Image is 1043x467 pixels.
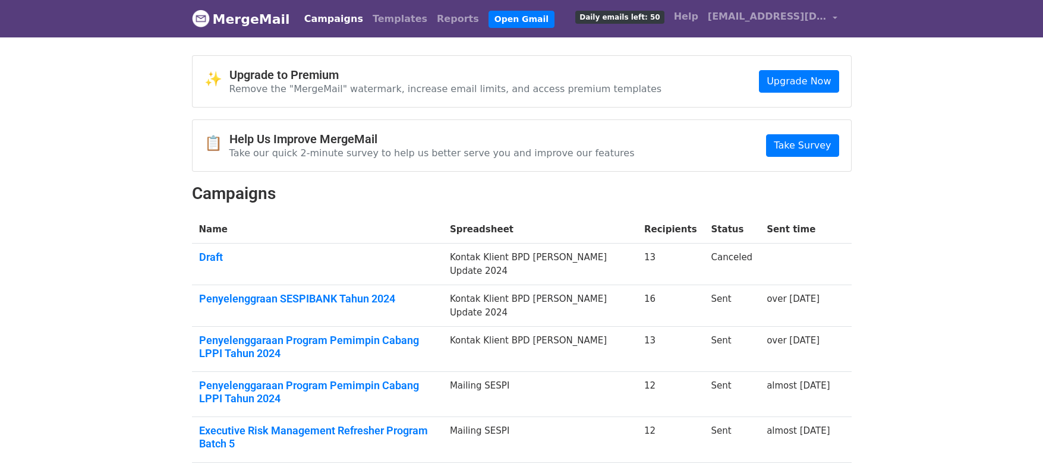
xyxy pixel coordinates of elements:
[760,216,837,244] th: Sent time
[637,216,704,244] th: Recipients
[192,7,290,31] a: MergeMail
[766,134,839,157] a: Take Survey
[759,70,839,93] a: Upgrade Now
[192,216,443,244] th: Name
[704,285,760,327] td: Sent
[192,184,852,204] h2: Campaigns
[432,7,484,31] a: Reports
[199,251,436,264] a: Draft
[575,11,664,24] span: Daily emails left: 50
[229,68,662,82] h4: Upgrade to Premium
[704,327,760,372] td: Sent
[767,335,820,346] a: over [DATE]
[767,380,830,391] a: almost [DATE]
[443,285,637,327] td: Kontak Klient BPD [PERSON_NAME] Update 2024
[637,244,704,285] td: 13
[443,216,637,244] th: Spreadsheet
[229,83,662,95] p: Remove the "MergeMail" watermark, increase email limits, and access premium templates
[704,417,760,462] td: Sent
[708,10,827,24] span: [EMAIL_ADDRESS][DOMAIN_NAME]
[571,5,669,29] a: Daily emails left: 50
[703,5,842,33] a: [EMAIL_ADDRESS][DOMAIN_NAME]
[204,71,229,88] span: ✨
[443,417,637,462] td: Mailing SESPI
[192,10,210,27] img: MergeMail logo
[368,7,432,31] a: Templates
[443,244,637,285] td: Kontak Klient BPD [PERSON_NAME] Update 2024
[637,327,704,372] td: 13
[704,372,760,417] td: Sent
[704,216,760,244] th: Status
[229,147,635,159] p: Take our quick 2-minute survey to help us better serve you and improve our features
[199,292,436,305] a: Penyelenggraan SESPIBANK Tahun 2024
[704,244,760,285] td: Canceled
[199,424,436,450] a: Executive Risk Management Refresher Program Batch 5
[767,294,820,304] a: over [DATE]
[204,135,229,152] span: 📋
[767,425,830,436] a: almost [DATE]
[637,372,704,417] td: 12
[637,285,704,327] td: 16
[443,327,637,372] td: Kontak Klient BPD [PERSON_NAME]
[669,5,703,29] a: Help
[199,334,436,359] a: Penyelenggaraan Program Pemimpin Cabang LPPI Tahun 2024
[443,372,637,417] td: Mailing SESPI
[199,379,436,405] a: Penyelenggaraan Program Pemimpin Cabang LPPI Tahun 2024
[489,11,554,28] a: Open Gmail
[637,417,704,462] td: 12
[229,132,635,146] h4: Help Us Improve MergeMail
[300,7,368,31] a: Campaigns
